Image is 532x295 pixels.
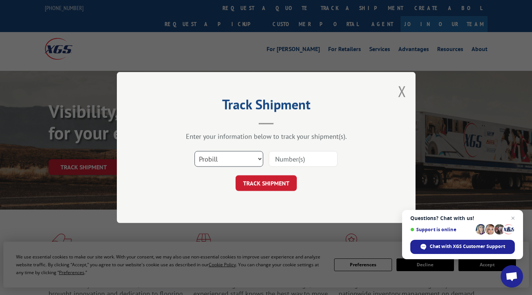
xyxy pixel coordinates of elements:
[398,81,406,101] button: Close modal
[410,240,515,254] div: Chat with XGS Customer Support
[501,265,523,288] div: Open chat
[430,243,505,250] span: Chat with XGS Customer Support
[154,132,378,141] div: Enter your information below to track your shipment(s).
[508,214,517,223] span: Close chat
[269,151,337,167] input: Number(s)
[154,99,378,113] h2: Track Shipment
[410,227,473,232] span: Support is online
[236,175,297,191] button: TRACK SHIPMENT
[410,215,515,221] span: Questions? Chat with us!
